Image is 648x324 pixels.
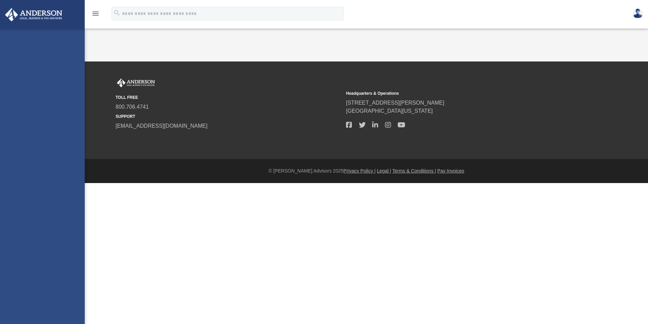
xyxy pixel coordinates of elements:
i: menu [92,10,100,18]
a: Legal | [377,168,391,174]
small: SUPPORT [116,113,341,120]
a: 800.706.4741 [116,104,149,110]
a: Pay Invoices [437,168,464,174]
a: [STREET_ADDRESS][PERSON_NAME] [346,100,444,106]
a: menu [92,13,100,18]
small: TOLL FREE [116,94,341,101]
div: © [PERSON_NAME] Advisors 2025 [85,167,648,175]
a: Terms & Conditions | [392,168,436,174]
a: [EMAIL_ADDRESS][DOMAIN_NAME] [116,123,207,129]
img: Anderson Advisors Platinum Portal [3,8,64,21]
a: [GEOGRAPHIC_DATA][US_STATE] [346,108,433,114]
img: Anderson Advisors Platinum Portal [116,78,156,87]
a: Privacy Policy | [344,168,376,174]
img: User Pic [633,8,643,18]
small: Headquarters & Operations [346,90,572,96]
i: search [113,9,121,17]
